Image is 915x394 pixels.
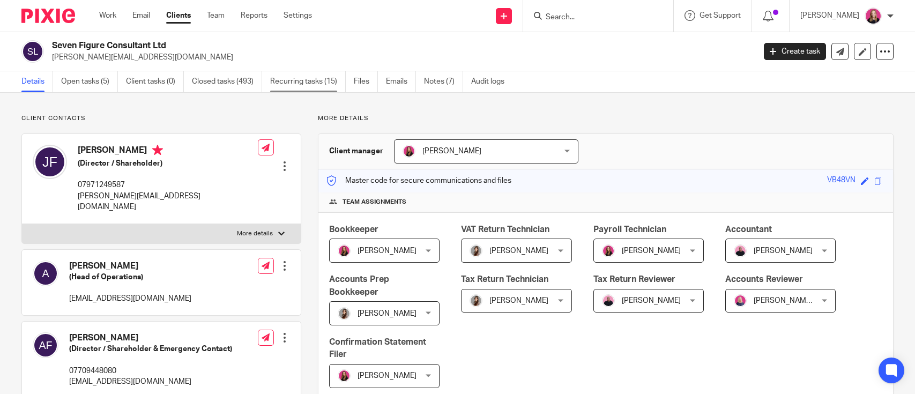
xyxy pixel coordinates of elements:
a: Work [99,10,116,21]
img: Pixie [21,9,75,23]
p: Client contacts [21,114,301,123]
a: Open tasks (5) [61,71,118,92]
a: Settings [284,10,312,21]
a: Email [132,10,150,21]
h4: [PERSON_NAME] [69,261,191,272]
span: [PERSON_NAME] [358,247,416,255]
p: [PERSON_NAME][EMAIL_ADDRESS][DOMAIN_NAME] [78,191,258,213]
span: Accounts Prep Bookkeeper [329,275,389,296]
span: [PERSON_NAME] [622,297,681,304]
img: Team%20headshots.png [865,8,882,25]
p: 07971249587 [78,180,258,190]
span: [PERSON_NAME] [754,247,813,255]
p: [PERSON_NAME][EMAIL_ADDRESS][DOMAIN_NAME] [52,52,748,63]
span: [PERSON_NAME] [489,247,548,255]
span: Tax Return Technician [461,275,548,284]
h5: (Director / Shareholder & Emergency Contact) [69,344,232,354]
img: 17.png [338,244,351,257]
a: Emails [386,71,416,92]
h3: Client manager [329,146,383,157]
span: Payroll Technician [593,225,666,234]
a: Recurring tasks (15) [270,71,346,92]
a: Notes (7) [424,71,463,92]
span: Bookkeeper [329,225,378,234]
img: svg%3E [33,332,58,358]
img: Cheryl%20Sharp%20FCCA.png [734,294,747,307]
span: Get Support [700,12,741,19]
span: Accounts Reviewer [725,275,803,284]
span: Tax Return Reviewer [593,275,675,284]
span: VAT Return Technician [461,225,549,234]
span: [PERSON_NAME] [489,297,548,304]
i: Primary [152,145,163,155]
p: [EMAIL_ADDRESS][DOMAIN_NAME] [69,293,191,304]
span: [PERSON_NAME] [422,147,481,155]
p: [EMAIL_ADDRESS][DOMAIN_NAME] [69,376,232,387]
input: Search [545,13,641,23]
p: 07709448080 [69,366,232,376]
img: 17.png [403,145,415,158]
span: Accountant [725,225,772,234]
img: svg%3E [21,40,44,63]
a: Files [354,71,378,92]
img: Bio%20-%20Kemi%20.png [602,294,615,307]
span: [PERSON_NAME] [358,372,416,380]
span: [PERSON_NAME] [622,247,681,255]
h4: [PERSON_NAME] [78,145,258,158]
div: VB48VN [827,175,856,187]
a: Team [207,10,225,21]
span: [PERSON_NAME] FCCA [754,297,834,304]
img: 17.png [602,244,615,257]
p: [PERSON_NAME] [800,10,859,21]
span: Confirmation Statement Filer [329,338,426,359]
img: 22.png [338,307,351,320]
a: Details [21,71,53,92]
h4: [PERSON_NAME] [69,332,232,344]
img: svg%3E [33,145,67,179]
a: Client tasks (0) [126,71,184,92]
a: Clients [166,10,191,21]
a: Closed tasks (493) [192,71,262,92]
p: More details [318,114,894,123]
img: 22.png [470,244,482,257]
p: Master code for secure communications and files [326,175,511,186]
img: svg%3E [33,261,58,286]
h2: Seven Figure Consultant Ltd [52,40,608,51]
h5: (Director / Shareholder) [78,158,258,169]
a: Audit logs [471,71,512,92]
img: Bio%20-%20Kemi%20.png [734,244,747,257]
a: Reports [241,10,267,21]
span: Team assignments [343,198,406,206]
p: More details [237,229,273,238]
h5: (Head of Operations) [69,272,191,283]
span: [PERSON_NAME] [358,310,416,317]
img: 22.png [470,294,482,307]
a: Create task [764,43,826,60]
img: 17.png [338,369,351,382]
